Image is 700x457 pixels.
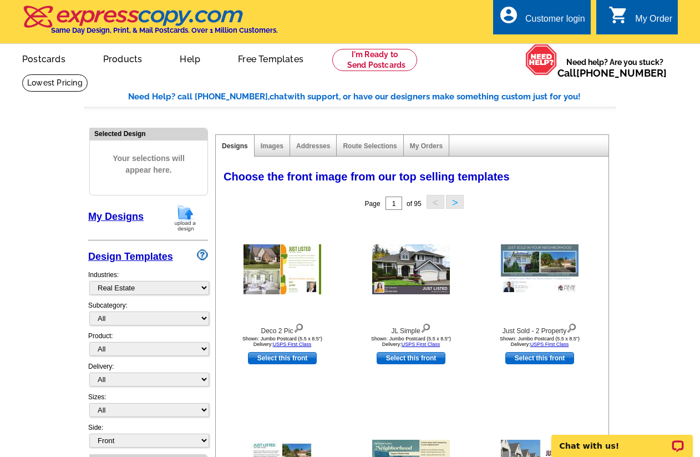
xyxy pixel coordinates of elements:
h4: Same Day Design, Print, & Mail Postcards. Over 1 Million Customers. [51,26,278,34]
span: Need help? Are you stuck? [557,57,672,79]
img: view design details [420,321,431,333]
a: account_circle Customer login [499,12,585,26]
a: Designs [222,142,248,150]
a: Route Selections [343,142,397,150]
img: view design details [566,321,577,333]
div: Delivery: [88,361,208,392]
a: USPS First Class [273,342,312,347]
span: chat [270,92,287,102]
a: use this design [248,352,317,364]
div: Selected Design [90,128,207,139]
img: JL Simple [372,244,450,294]
a: Postcards [4,45,83,71]
span: Call [557,67,667,79]
a: Same Day Design, Print, & Mail Postcards. Over 1 Million Customers. [22,13,278,34]
span: Choose the front image from our top selling templates [224,170,510,183]
a: use this design [377,352,445,364]
span: Page [365,200,381,208]
i: shopping_cart [608,5,628,25]
span: Your selections will appear here. [98,142,199,187]
div: Side: [88,423,208,449]
img: help [525,44,557,76]
a: Free Templates [220,45,321,71]
div: Need Help? call [PHONE_NUMBER], with support, or have our designers make something custom just fo... [128,91,616,103]
a: shopping_cart My Order [608,12,672,26]
a: Products [85,45,160,71]
div: Subcategory: [88,300,208,331]
div: Sizes: [88,392,208,423]
a: Addresses [296,142,330,150]
img: design-wizard-help-icon.png [197,249,208,260]
a: use this design [505,352,574,364]
button: > [446,195,464,209]
div: Shown: Jumbo Postcard (5.5 x 8.5") Delivery: [479,336,601,347]
span: of 95 [407,200,422,208]
div: Shown: Jumbo Postcard (5.5 x 8.5") Delivery: [221,336,343,347]
div: JL Simple [350,321,472,336]
div: Product: [88,331,208,361]
div: Industries: [88,264,208,300]
img: view design details [293,321,304,333]
div: Deco 2 Pic [221,321,343,336]
button: < [427,195,444,209]
iframe: LiveChat chat widget [544,422,700,457]
a: Images [261,142,283,150]
img: Deco 2 Pic [244,244,321,294]
img: upload-design [171,204,200,232]
a: USPS First Class [530,342,569,347]
div: Just Sold - 2 Property [479,321,601,336]
div: My Order [635,14,672,29]
a: [PHONE_NUMBER] [576,67,667,79]
img: Just Sold - 2 Property [501,244,579,294]
a: My Orders [410,142,443,150]
div: Customer login [525,14,585,29]
a: USPS First Class [402,342,440,347]
a: Design Templates [88,251,173,262]
a: Help [162,45,218,71]
div: Shown: Jumbo Postcard (5.5 x 8.5") Delivery: [350,336,472,347]
i: account_circle [499,5,519,25]
a: My Designs [88,211,144,222]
